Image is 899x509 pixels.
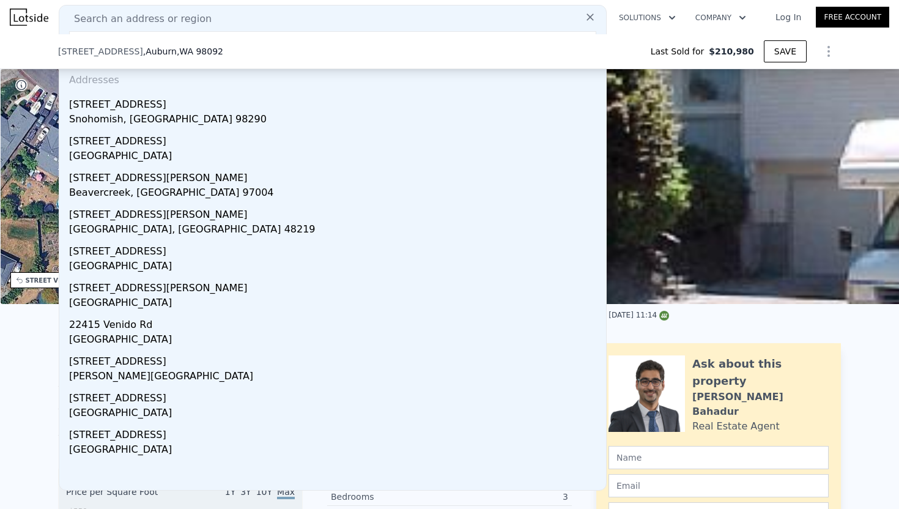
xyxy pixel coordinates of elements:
[69,349,601,369] div: [STREET_ADDRESS]
[69,332,601,349] div: [GEOGRAPHIC_DATA]
[69,442,601,459] div: [GEOGRAPHIC_DATA]
[651,45,709,58] span: Last Sold for
[64,12,212,26] span: Search an address or region
[816,39,841,64] button: Show Options
[69,112,601,129] div: Snohomish, [GEOGRAPHIC_DATA] 98290
[69,222,601,239] div: [GEOGRAPHIC_DATA], [GEOGRAPHIC_DATA] 48219
[240,487,251,497] span: 3Y
[225,487,235,497] span: 1Y
[26,276,72,285] div: STREET VIEW
[69,295,601,313] div: [GEOGRAPHIC_DATA]
[609,7,686,29] button: Solutions
[692,355,829,390] div: Ask about this property
[69,92,601,112] div: [STREET_ADDRESS]
[761,11,816,23] a: Log In
[69,423,601,442] div: [STREET_ADDRESS]
[69,369,601,386] div: [PERSON_NAME][GEOGRAPHIC_DATA]
[709,45,754,58] span: $210,980
[256,487,272,497] span: 10Y
[143,45,223,58] span: , Auburn
[764,40,807,62] button: SAVE
[58,348,303,360] div: LISTING & SALE HISTORY
[816,7,889,28] a: Free Account
[686,7,756,29] button: Company
[69,185,601,202] div: Beavercreek, [GEOGRAPHIC_DATA] 97004
[277,487,295,499] span: Max
[692,419,780,434] div: Real Estate Agent
[177,46,223,56] span: , WA 98092
[449,491,568,503] div: 3
[69,276,601,295] div: [STREET_ADDRESS][PERSON_NAME]
[58,45,143,58] span: [STREET_ADDRESS]
[64,63,601,92] div: Addresses
[69,239,601,259] div: [STREET_ADDRESS]
[69,166,601,185] div: [STREET_ADDRESS][PERSON_NAME]
[69,31,596,53] input: Enter an address, city, region, neighborhood or zip code
[692,390,829,419] div: [PERSON_NAME] Bahadur
[66,486,180,505] div: Price per Square Foot
[69,149,601,166] div: [GEOGRAPHIC_DATA]
[69,313,601,332] div: 22415 Venido Rd
[69,406,601,423] div: [GEOGRAPHIC_DATA]
[69,202,601,222] div: [STREET_ADDRESS][PERSON_NAME]
[609,446,829,469] input: Name
[609,474,829,497] input: Email
[69,386,601,406] div: [STREET_ADDRESS]
[659,311,669,321] img: NWMLS Logo
[331,491,449,503] div: Bedrooms
[69,129,601,149] div: [STREET_ADDRESS]
[10,9,48,26] img: Lotside
[69,259,601,276] div: [GEOGRAPHIC_DATA]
